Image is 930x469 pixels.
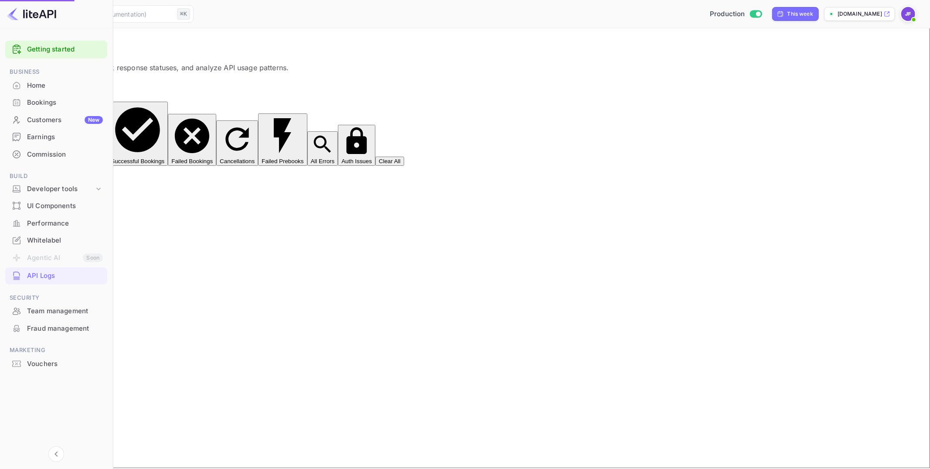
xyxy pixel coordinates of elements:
[27,201,103,211] div: UI Components
[338,125,375,166] button: Auth Issues
[27,324,103,334] div: Fraud management
[5,129,107,146] div: Earnings
[5,94,107,111] div: Bookings
[5,320,107,336] a: Fraud management
[5,146,107,162] a: Commission
[27,81,103,91] div: Home
[27,132,103,142] div: Earnings
[10,176,920,187] div: Any Status
[375,157,404,166] button: Clear All
[5,303,107,320] div: Team management
[5,129,107,145] a: Earnings
[27,306,103,316] div: Team management
[10,45,920,55] p: API Logs
[5,267,107,284] div: API Logs
[5,215,107,232] div: Performance
[27,115,103,125] div: Customers
[5,41,107,58] div: Getting started
[710,9,745,19] span: Production
[5,356,107,372] a: Vouchers
[5,181,107,197] div: Developer tools
[307,131,338,166] button: All Errors
[216,120,258,166] button: Cancellations
[901,7,915,21] img: Jenny Frimer
[177,8,190,20] div: ⌘K
[5,215,107,231] a: Performance
[27,219,103,229] div: Performance
[5,77,107,93] a: Home
[27,184,94,194] div: Developer tools
[5,232,107,248] a: Whitelabel
[5,346,107,355] span: Marketing
[5,303,107,319] a: Team management
[5,112,107,128] a: CustomersNew
[27,359,103,369] div: Vouchers
[5,67,107,77] span: Business
[5,293,107,303] span: Security
[258,113,307,166] button: Failed Prebooks
[706,9,765,19] div: Switch to Sandbox mode
[5,94,107,110] a: Bookings
[27,271,103,281] div: API Logs
[772,7,819,21] div: Click to change the date range period
[5,146,107,163] div: Commission
[5,267,107,284] a: API Logs
[5,320,107,337] div: Fraud management
[168,114,216,166] button: Failed Bookings
[10,84,920,91] h6: Quick Filters
[5,198,107,215] div: UI Components
[10,62,920,73] p: Monitor API request logs, track response statuses, and analyze API usage patterns.
[5,77,107,94] div: Home
[5,171,107,181] span: Build
[85,116,103,124] div: New
[838,10,882,18] p: [DOMAIN_NAME]
[48,446,64,462] button: Collapse navigation
[5,112,107,129] div: CustomersNew
[27,98,103,108] div: Bookings
[5,232,107,249] div: Whitelabel
[107,102,168,166] button: Successful Bookings
[787,10,813,18] div: This week
[5,198,107,214] a: UI Components
[27,45,103,55] a: Getting started
[27,150,103,160] div: Commission
[7,7,56,21] img: LiteAPI logo
[27,236,103,246] div: Whitelabel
